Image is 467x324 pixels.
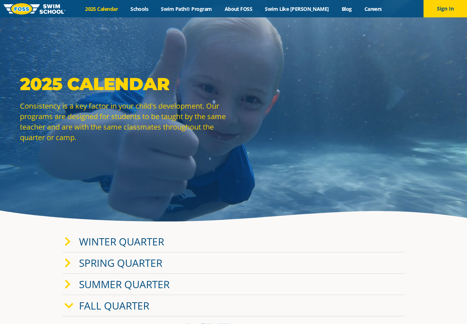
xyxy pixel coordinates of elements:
[218,5,259,12] a: About FOSS
[124,5,155,12] a: Schools
[79,5,124,12] a: 2025 Calendar
[358,5,388,12] a: Careers
[20,101,230,143] p: Consistency is a key factor in your child's development. Our programs are designed for students t...
[335,5,358,12] a: Blog
[259,5,335,12] a: Swim Like [PERSON_NAME]
[79,277,170,291] a: Summer Quarter
[79,256,162,270] a: Spring Quarter
[79,235,164,248] a: Winter Quarter
[4,3,66,14] img: FOSS Swim School Logo
[79,299,149,312] a: Fall Quarter
[155,5,218,12] a: Swim Path® Program
[20,73,170,94] strong: 2025 Calendar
